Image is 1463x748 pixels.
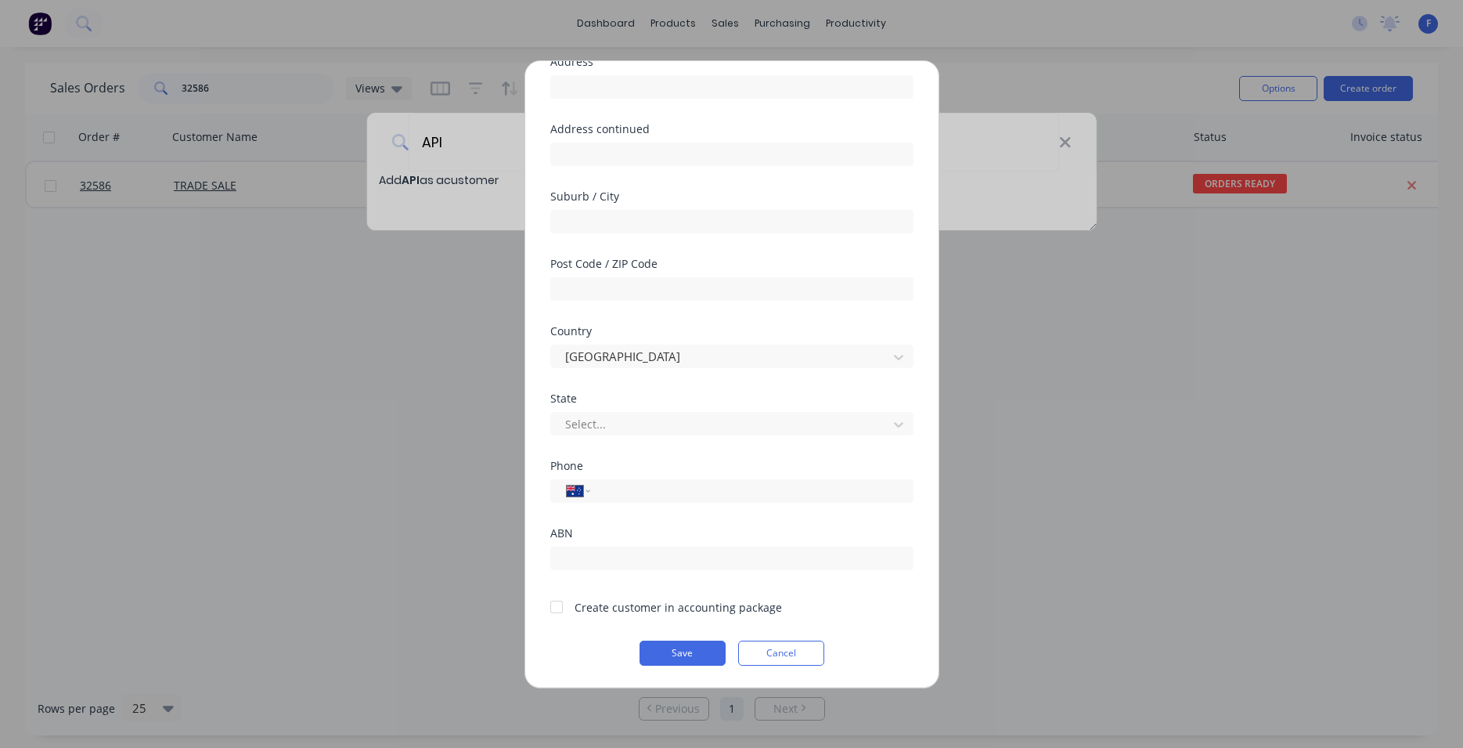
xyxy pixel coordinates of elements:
[640,641,726,666] button: Save
[550,326,913,337] div: Country
[738,641,824,666] button: Cancel
[550,258,913,269] div: Post Code / ZIP Code
[550,191,913,202] div: Suburb / City
[550,56,913,67] div: Address
[550,528,913,539] div: ABN
[575,599,782,616] div: Create customer in accounting package
[550,124,913,135] div: Address continued
[550,461,913,472] div: Phone
[550,393,913,404] div: State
